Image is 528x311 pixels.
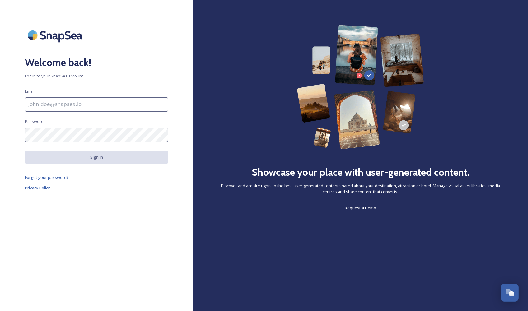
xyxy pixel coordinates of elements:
[25,25,87,46] img: SnapSea Logo
[25,184,168,192] a: Privacy Policy
[252,165,470,180] h2: Showcase your place with user-generated content.
[25,118,44,124] span: Password
[345,204,376,211] a: Request a Demo
[25,97,168,112] input: john.doe@snapsea.io
[25,174,168,181] a: Forgot your password?
[25,151,168,163] button: Sign in
[345,205,376,211] span: Request a Demo
[297,25,424,149] img: 63b42ca75bacad526042e722_Group%20154-p-800.png
[25,88,35,94] span: Email
[25,185,50,191] span: Privacy Policy
[25,174,69,180] span: Forgot your password?
[25,73,168,79] span: Log in to your SnapSea account
[501,284,519,302] button: Open Chat
[25,55,168,70] h2: Welcome back!
[218,183,503,195] span: Discover and acquire rights to the best user-generated content shared about your destination, att...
